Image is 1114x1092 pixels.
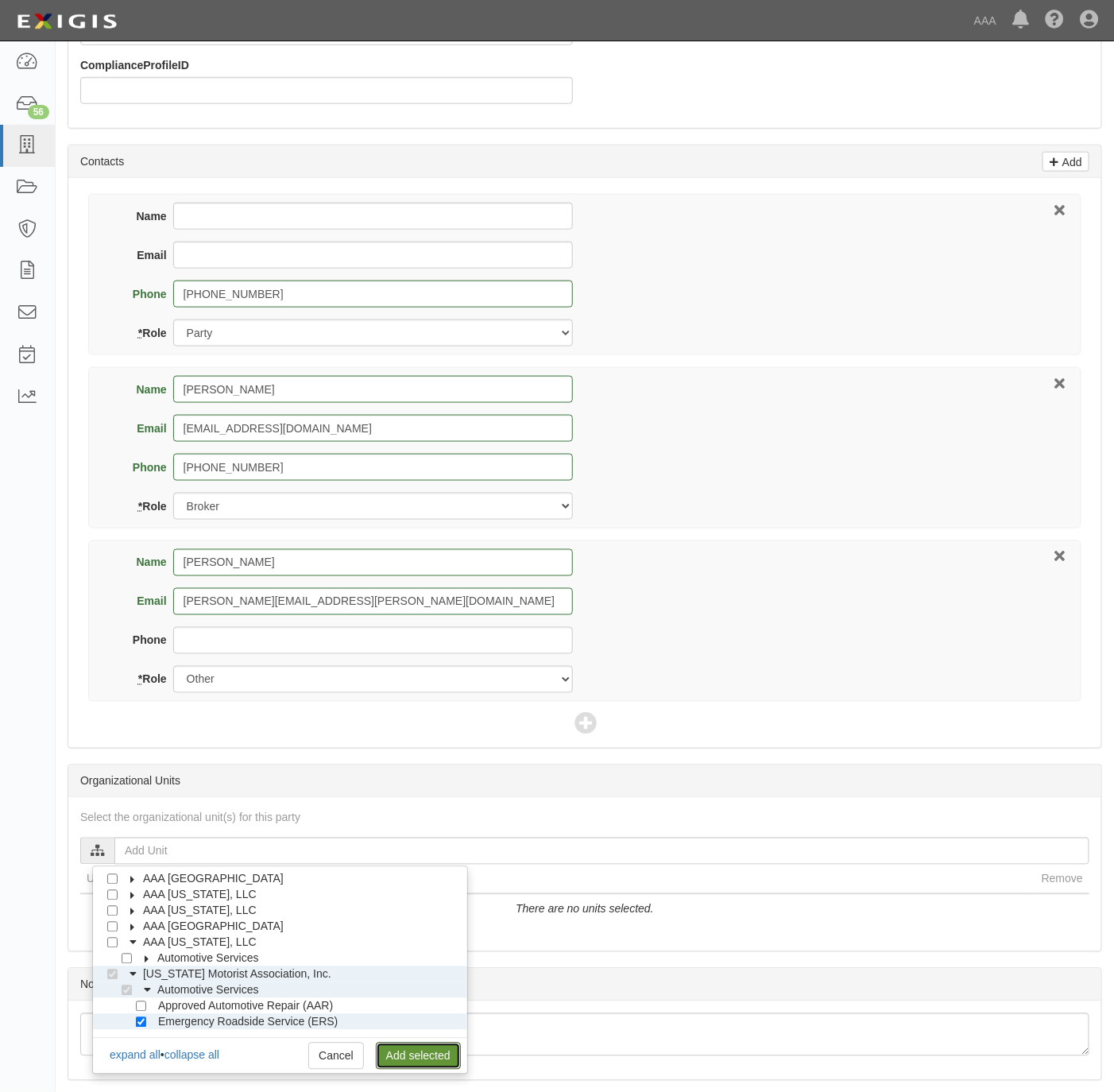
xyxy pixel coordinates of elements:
[143,889,257,901] span: AAA [US_STATE], LLC
[138,673,142,686] abbr: required
[138,500,142,513] abbr: required
[80,57,189,73] label: ComplianceProfileID
[143,936,257,949] span: AAA [US_STATE], LLC
[157,984,259,997] span: Automotive Services
[110,1049,161,1062] a: expand all
[117,459,173,475] label: Phone
[114,838,1089,865] input: Add Unit
[138,327,142,339] abbr: required
[117,420,173,436] label: Email
[68,145,1101,178] div: Contacts
[574,714,594,736] span: Add Contact
[117,594,173,610] label: Email
[966,5,1004,37] a: AAA
[117,325,173,341] label: Role
[164,1049,219,1062] a: collapse all
[117,286,173,302] label: Phone
[143,920,284,933] span: AAA [GEOGRAPHIC_DATA]
[308,1043,364,1070] a: Cancel
[117,555,173,571] label: Name
[117,633,173,649] label: Phone
[68,765,1101,798] div: Organizational Units
[1035,865,1089,894] th: Remove
[117,247,173,263] label: Email
[109,1047,219,1063] div: •
[117,381,173,397] label: Name
[1042,152,1089,172] a: Add
[117,498,173,514] label: Role
[1045,11,1064,30] i: Help Center - Complianz
[28,105,49,119] div: 56
[117,672,173,687] label: Role
[158,1016,338,1028] span: Emergency Roadside Service (ERS)
[143,904,257,917] span: AAA [US_STATE], LLC
[158,1000,333,1013] span: Approved Automotive Repair (AAR)
[143,873,284,885] span: AAA [GEOGRAPHIC_DATA]
[80,865,1035,894] th: Unit
[68,969,1101,1001] div: Notes
[516,903,654,916] i: There are no units selected.
[157,952,259,965] span: Automotive Services
[1058,153,1082,171] p: Add
[117,208,173,224] label: Name
[12,7,122,36] img: logo-5460c22ac91f19d4615b14bd174203de0afe785f0fc80cf4dbbc73dc1793850b.png
[68,810,1101,826] div: Select the organizational unit(s) for this party
[143,968,331,981] span: [US_STATE] Motorist Association, Inc.
[376,1043,461,1070] a: Add selected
